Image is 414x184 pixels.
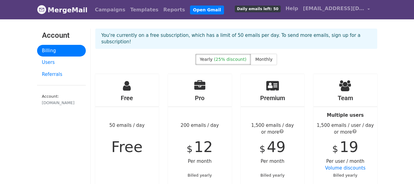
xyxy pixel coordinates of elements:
a: Reports [161,4,188,16]
a: MergeMail [37,3,88,16]
span: (25% discount) [214,57,246,62]
small: Billed yearly [188,173,212,178]
h4: Premium [241,94,305,102]
span: Monthly [255,57,272,62]
p: You're currently on a free subscription, which has a limit of 50 emails per day. To send more ema... [101,32,371,45]
div: 1,500 emails / user / day or more [313,122,377,136]
span: $ [332,143,338,154]
img: MergeMail logo [37,5,46,14]
span: $ [260,143,265,154]
div: [DOMAIN_NAME] [42,100,81,106]
h3: Account [42,31,81,40]
a: Users [37,57,86,69]
a: Billing [37,45,86,57]
a: [EMAIL_ADDRESS][DOMAIN_NAME] [301,2,372,17]
small: Account: [42,94,81,106]
h4: Pro [168,94,232,102]
span: $ [187,143,192,154]
span: Yearly [200,57,213,62]
a: Daily emails left: 50 [232,2,283,15]
h4: Free [95,94,159,102]
a: Volume discounts [325,165,366,171]
span: 19 [340,138,358,155]
span: [EMAIL_ADDRESS][DOMAIN_NAME] [303,5,364,12]
a: Help [283,2,301,15]
a: Templates [128,4,161,16]
div: 1,500 emails / day or more [241,122,305,136]
a: Campaigns [93,4,128,16]
a: Open Gmail [190,6,224,14]
span: 12 [194,138,213,155]
strong: Multiple users [327,112,364,118]
a: Referrals [37,69,86,80]
small: Billed yearly [260,173,285,178]
span: 49 [267,138,286,155]
small: Billed yearly [333,173,357,178]
h4: Team [313,94,377,102]
span: Daily emails left: 50 [235,6,280,12]
span: Free [111,138,142,155]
